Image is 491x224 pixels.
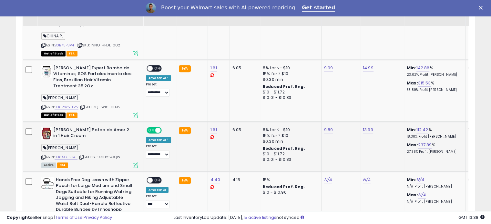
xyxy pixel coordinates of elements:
a: N/A [363,177,371,183]
div: Close [479,6,485,10]
div: $10.01 - $10.83 [263,95,316,101]
span: CHINA PL [41,32,65,40]
div: $0.30 min [263,139,316,144]
div: 4.15 [232,177,255,183]
img: Profile image for Adrian [146,3,156,13]
span: | SKU: 6J-K6H2-4XQW [78,154,120,160]
div: % [407,127,460,139]
div: 6.05 [232,65,255,71]
div: Last InventoryLab Update: [DATE], not synced. [174,215,485,221]
p: 23.02% Profit [PERSON_NAME] [407,73,460,77]
span: OFF [161,127,171,133]
b: Max: [407,142,418,148]
b: Reduced Prof. Rng. [263,84,305,89]
small: FBA [179,177,191,184]
a: Get started [302,5,335,12]
img: 41oQuFn3TBL._SL40_.jpg [41,127,52,140]
span: OFF [153,65,163,71]
th: The percentage added to the cost of goods (COGS) that forms the calculator for Min & Max prices. [404,0,465,26]
span: FBA [66,112,77,118]
a: 13.99 [363,127,373,133]
div: Preset: [146,144,171,159]
b: Max: [407,80,418,86]
div: $10 - $11.72 [263,90,316,95]
b: Reduced Prof. Rng. [263,184,305,190]
a: N/A [418,192,426,198]
div: Fulfillable Quantity [468,3,490,16]
div: 0 [468,177,488,183]
div: $10.01 - $10.83 [263,157,316,162]
span: 2025-10-14 13:38 GMT [458,214,485,220]
a: 1.61 [210,127,217,133]
span: FBA [57,162,68,168]
span: ON [147,127,155,133]
div: % [407,80,460,92]
div: 0 [468,65,488,71]
div: 8% for <= $10 [263,65,316,71]
a: 4.40 [210,177,220,183]
strong: Copyright [6,214,30,220]
a: 14.99 [363,65,373,71]
span: | SKU: ZQ-1WI6-0032 [79,104,120,110]
span: All listings that are currently out of stock and unavailable for purchase on Amazon [41,51,66,56]
div: Fulfillment Cost [232,3,257,16]
span: All listings that are currently out of stock and unavailable for purchase on Amazon [41,112,66,118]
p: 27.38% Profit [PERSON_NAME] [407,150,460,154]
p: 18.30% Profit [PERSON_NAME] [407,134,460,139]
div: $0.30 min [263,77,316,83]
div: 15% for > $10 [263,71,316,77]
b: Min: [407,127,416,133]
b: Min: [407,177,416,183]
div: % [407,142,460,154]
a: Terms of Use [55,214,83,220]
div: Boost your Walmart sales with AI-powered repricing. [161,5,297,11]
div: ASIN: [41,65,138,117]
a: 9.99 [324,65,333,71]
a: 15 active listings [243,214,276,220]
div: Preset: [146,194,171,209]
div: 6.05 [232,127,255,133]
small: FBA [179,65,191,72]
div: 196 [468,127,488,133]
a: N/A [324,177,332,183]
b: [PERSON_NAME] Expert Bomba de Vitaminas, SOS Fortalecimento dos Fios, Brazilian Hair Vitamin Trea... [53,65,132,91]
a: B0B75P3V4T [55,43,76,48]
p: 33.89% Profit [PERSON_NAME] [407,88,460,92]
span: All listings currently available for purchase on Amazon [41,162,56,168]
div: Preset: [146,82,171,97]
a: 1.61 [210,65,217,71]
a: 142.86 [416,65,430,71]
div: Amazon AI [146,187,169,193]
div: ASIN: [41,127,138,167]
small: FBA [179,127,191,134]
a: 237.89 [418,142,432,148]
b: Min: [407,65,416,71]
div: $10 - $11.72 [263,151,316,157]
img: 41RfiR4q5ML._SL40_.jpg [41,177,54,190]
b: Hands Free Dog Leash with Zipper Pouch for Large Medium and Small Dogs Suitable for Running Walki... [56,177,134,214]
div: 15% for > $10 [263,133,316,139]
a: 112.42 [416,127,428,133]
div: seller snap | | [6,215,112,221]
span: [PERSON_NAME] [41,94,80,102]
a: N/A [416,177,424,183]
b: Max: [407,192,418,198]
a: 9.89 [324,127,333,133]
div: % [407,65,460,77]
span: [PERSON_NAME] [41,144,80,151]
p: N/A Profit [PERSON_NAME] [407,184,460,189]
span: FBA [66,51,77,56]
div: Amazon AI * [146,137,171,143]
p: N/A Profit [PERSON_NAME] [407,200,460,204]
div: $10 - $10.90 [263,190,316,195]
a: 315.53 [418,80,431,86]
div: 15% [263,177,316,183]
a: Privacy Policy [84,214,112,220]
a: B08SGJSH4F [55,154,77,160]
div: 8% for <= $10 [263,127,316,133]
a: B08ZW5TXVV [55,104,78,110]
span: OFF [153,177,163,183]
img: 41nCjLeZQqL._SL40_.jpg [41,65,52,78]
b: Reduced Prof. Rng. [263,146,305,151]
span: | SKU: INNO-HFDL-002 [77,43,120,48]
